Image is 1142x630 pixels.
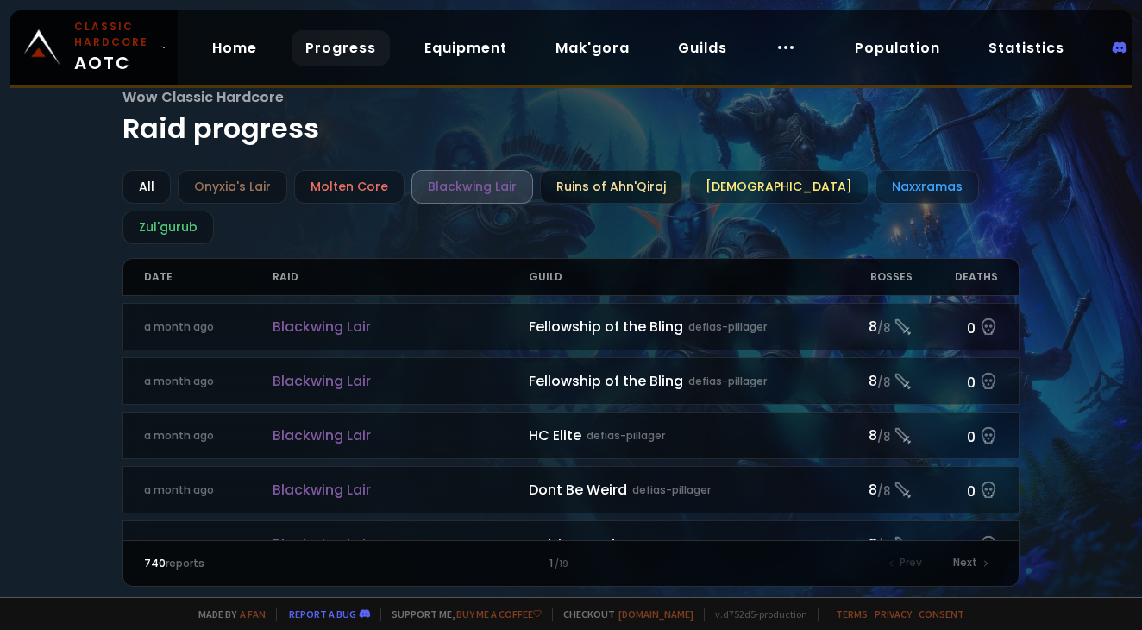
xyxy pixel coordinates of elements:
span: Blackwing Lair [273,479,529,501]
div: Raid [273,259,529,295]
span: Made by [188,608,266,621]
div: 8 [827,316,913,337]
small: / 8 [877,429,890,446]
span: v. d752d5 - production [704,608,807,621]
div: 0 [913,369,998,394]
span: Checkout [552,608,693,621]
div: Deaths [913,259,998,295]
a: Home [198,30,271,66]
div: Next [943,551,998,576]
div: reports [144,556,358,571]
small: Classic Hardcore [74,19,154,50]
a: [DOMAIN_NAME] [618,608,693,621]
div: 0 [913,423,998,448]
small: defias-pillager [587,428,665,444]
a: a month agoBlackwing Lairpetri on goddefias-pillager8/80 [122,520,1020,568]
h1: Raid progress [122,86,1020,149]
div: Bosses [827,259,913,295]
div: 0 [913,314,998,339]
div: 8 [827,533,913,555]
a: Terms [836,608,868,621]
a: Report a bug [289,608,356,621]
div: Prev [879,551,932,576]
div: petri on god [529,533,828,555]
div: Molten Core [294,170,405,204]
span: Support me, [380,608,542,621]
a: Mak'gora [542,30,643,66]
small: defias-pillager [632,482,711,498]
div: All [122,170,171,204]
span: Wow Classic Hardcore [122,86,1020,108]
small: / 8 [877,538,890,555]
div: Naxxramas [875,170,979,204]
a: a month agoBlackwing LairDont Be Weirddefias-pillager8/80 [122,466,1020,513]
span: Blackwing Lair [273,370,529,392]
div: Onyxia's Lair [178,170,287,204]
div: Fellowship of the Bling [529,370,828,392]
span: 740 [144,556,166,570]
div: Ruins of Ahn'Qiraj [540,170,682,204]
span: Blackwing Lair [273,533,529,555]
a: Progress [292,30,390,66]
div: Fellowship of the Bling [529,316,828,337]
small: defias-pillager [688,374,767,389]
a: a fan [240,608,266,621]
small: defias-pillager [620,537,699,552]
a: a month agoBlackwing LairHC Elitedefias-pillager8/80 [122,412,1020,459]
a: Guilds [664,30,741,66]
div: Blackwing Lair [411,170,533,204]
span: Blackwing Lair [273,425,529,446]
small: / 8 [877,375,890,392]
div: a month ago [144,374,273,389]
div: a month ago [144,482,273,498]
span: Blackwing Lair [273,316,529,337]
small: / 8 [877,320,890,337]
span: AOTC [74,19,154,76]
a: Privacy [875,608,912,621]
a: a month agoBlackwing LairFellowship of the Blingdefias-pillager8/80 [122,357,1020,405]
div: [DEMOGRAPHIC_DATA] [689,170,869,204]
div: Date [144,259,273,295]
div: 8 [827,370,913,392]
div: a month ago [144,537,273,552]
small: defias-pillager [688,319,767,335]
a: Consent [919,608,964,621]
div: 0 [913,477,998,502]
div: a month ago [144,319,273,335]
a: Equipment [411,30,521,66]
div: HC Elite [529,425,828,446]
div: 0 [913,532,998,557]
div: Dont Be Weird [529,479,828,501]
div: 1 [358,556,785,571]
a: a month agoBlackwing LairFellowship of the Blingdefias-pillager8/80 [122,303,1020,350]
small: / 19 [555,558,568,571]
div: Guild [529,259,828,295]
div: Zul'gurub [122,211,214,244]
a: Classic HardcoreAOTC [10,10,178,85]
div: 8 [827,425,913,446]
small: / 8 [877,483,890,501]
a: Buy me a coffee [456,608,542,621]
a: Population [841,30,954,66]
a: Statistics [975,30,1078,66]
div: 8 [827,479,913,501]
div: a month ago [144,428,273,444]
